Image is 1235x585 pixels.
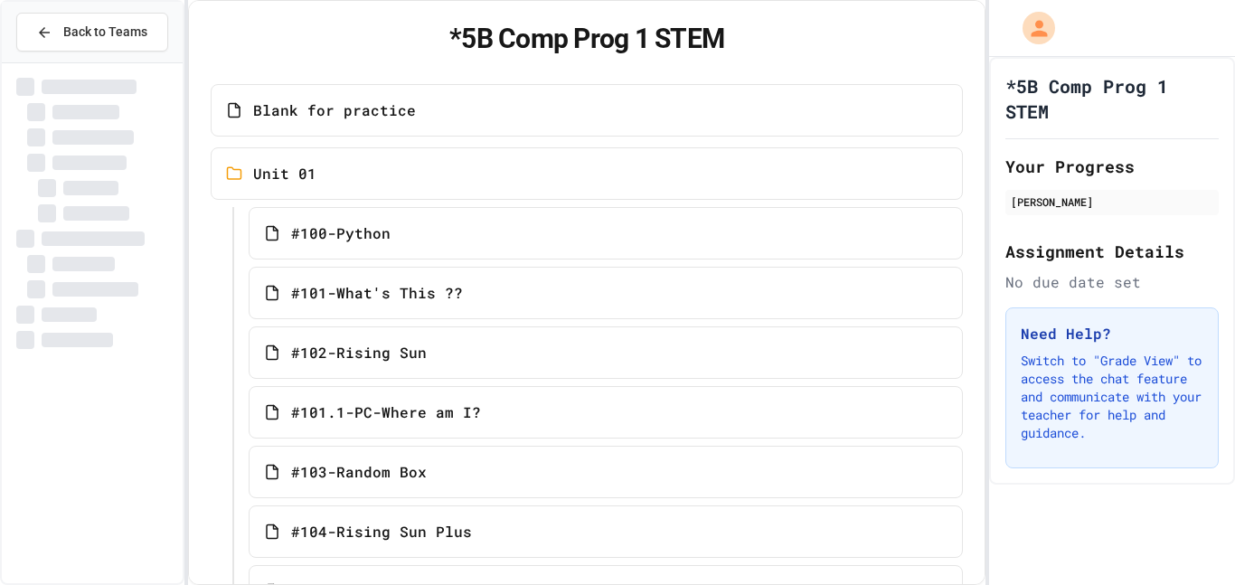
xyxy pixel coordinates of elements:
[291,342,427,363] span: #102-Rising Sun
[249,446,964,498] a: #103-Random Box
[1021,352,1203,442] p: Switch to "Grade View" to access the chat feature and communicate with your teacher for help and ...
[249,207,964,259] a: #100-Python
[1005,154,1219,179] h2: Your Progress
[291,282,463,304] span: #101-What's This ??
[249,505,964,558] a: #104-Rising Sun Plus
[253,163,316,184] span: Unit 01
[1011,193,1213,210] div: [PERSON_NAME]
[63,23,147,42] span: Back to Teams
[211,23,964,55] h1: *5B Comp Prog 1 STEM
[1005,73,1219,124] h1: *5B Comp Prog 1 STEM
[1021,323,1203,344] h3: Need Help?
[249,386,964,439] a: #101.1-PC-Where am I?
[291,521,472,543] span: #104-Rising Sun Plus
[291,222,391,244] span: #100-Python
[291,461,427,483] span: #103-Random Box
[253,99,416,121] span: Blank for practice
[1005,239,1219,264] h2: Assignment Details
[291,401,481,423] span: #101.1-PC-Where am I?
[16,13,168,52] button: Back to Teams
[1005,271,1219,293] div: No due date set
[211,84,964,137] a: Blank for practice
[1004,7,1060,49] div: My Account
[249,267,964,319] a: #101-What's This ??
[249,326,964,379] a: #102-Rising Sun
